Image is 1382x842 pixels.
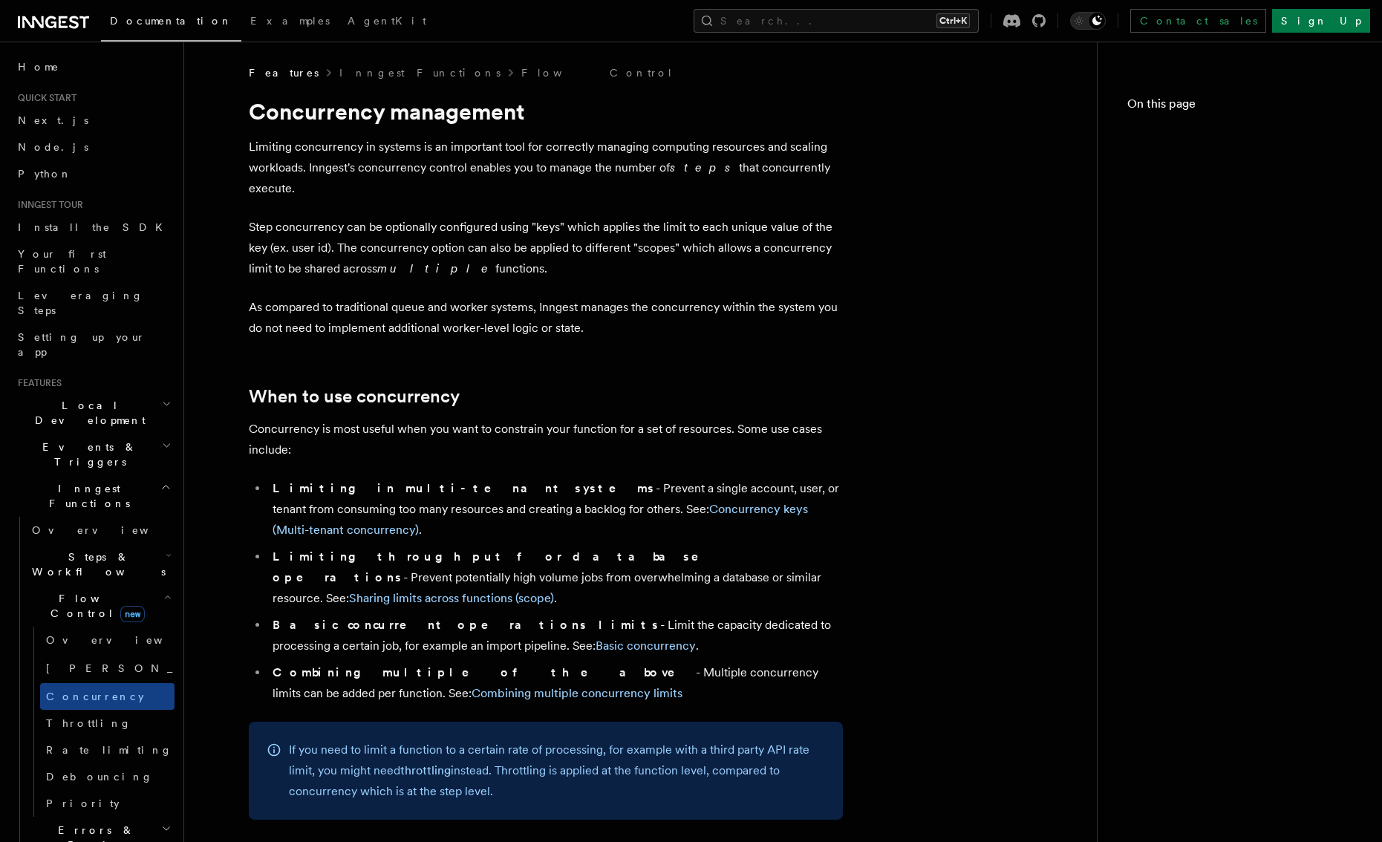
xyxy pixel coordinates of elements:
[120,606,145,622] span: new
[26,627,175,817] div: Flow Controlnew
[40,627,175,653] a: Overview
[472,686,682,700] a: Combining multiple concurrency limits
[18,221,172,233] span: Install the SDK
[1127,95,1352,119] h4: On this page
[26,591,163,621] span: Flow Control
[596,639,696,653] a: Basic concurrency
[40,763,175,790] a: Debouncing
[12,92,76,104] span: Quick start
[12,107,175,134] a: Next.js
[32,524,185,536] span: Overview
[110,15,232,27] span: Documentation
[249,386,460,407] a: When to use concurrency
[12,53,175,80] a: Home
[250,15,330,27] span: Examples
[12,481,160,511] span: Inngest Functions
[249,297,843,339] p: As compared to traditional queue and worker systems, Inngest manages the concurrency within the s...
[40,790,175,817] a: Priority
[12,199,83,211] span: Inngest tour
[18,114,88,126] span: Next.js
[26,549,166,579] span: Steps & Workflows
[12,434,175,475] button: Events & Triggers
[18,141,88,153] span: Node.js
[12,475,175,517] button: Inngest Functions
[349,591,554,605] a: Sharing limits across functions (scope)
[26,544,175,585] button: Steps & Workflows
[936,13,970,28] kbd: Ctrl+K
[46,717,131,729] span: Throttling
[12,282,175,324] a: Leveraging Steps
[26,517,175,544] a: Overview
[46,797,120,809] span: Priority
[241,4,339,40] a: Examples
[670,160,739,174] em: steps
[46,771,153,783] span: Debouncing
[12,324,175,365] a: Setting up your app
[46,691,144,702] span: Concurrency
[289,740,825,802] p: If you need to limit a function to a certain rate of processing, for example with a third party A...
[46,634,199,646] span: Overview
[400,763,451,777] a: throttling
[18,290,143,316] span: Leveraging Steps
[18,59,59,74] span: Home
[12,134,175,160] a: Node.js
[268,546,843,609] li: - Prevent potentially high volume jobs from overwhelming a database or similar resource. See: .
[101,4,241,42] a: Documentation
[26,585,175,627] button: Flow Controlnew
[348,15,426,27] span: AgentKit
[12,241,175,282] a: Your first Functions
[273,549,720,584] strong: Limiting throughput for database operations
[249,65,319,80] span: Features
[339,4,435,40] a: AgentKit
[12,392,175,434] button: Local Development
[18,168,72,180] span: Python
[18,248,106,275] span: Your first Functions
[40,710,175,737] a: Throttling
[12,440,162,469] span: Events & Triggers
[521,65,674,80] a: Flow Control
[273,481,656,495] strong: Limiting in multi-tenant systems
[1272,9,1370,33] a: Sign Up
[1070,12,1106,30] button: Toggle dark mode
[46,662,264,674] span: [PERSON_NAME]
[1130,9,1266,33] a: Contact sales
[268,662,843,704] li: - Multiple concurrency limits can be added per function. See:
[249,217,843,279] p: Step concurrency can be optionally configured using "keys" which applies the limit to each unique...
[12,377,62,389] span: Features
[12,398,162,428] span: Local Development
[40,737,175,763] a: Rate limiting
[46,744,172,756] span: Rate limiting
[694,9,979,33] button: Search...Ctrl+K
[12,160,175,187] a: Python
[339,65,501,80] a: Inngest Functions
[249,137,843,199] p: Limiting concurrency in systems is an important tool for correctly managing computing resources a...
[249,419,843,460] p: Concurrency is most useful when you want to constrain your function for a set of resources. Some ...
[377,261,495,275] em: multiple
[268,478,843,541] li: - Prevent a single account, user, or tenant from consuming too many resources and creating a back...
[40,653,175,683] a: [PERSON_NAME]
[273,618,660,632] strong: Basic concurrent operations limits
[12,214,175,241] a: Install the SDK
[249,98,843,125] h1: Concurrency management
[40,683,175,710] a: Concurrency
[268,615,843,656] li: - Limit the capacity dedicated to processing a certain job, for example an import pipeline. See: .
[18,331,146,358] span: Setting up your app
[273,665,696,679] strong: Combining multiple of the above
